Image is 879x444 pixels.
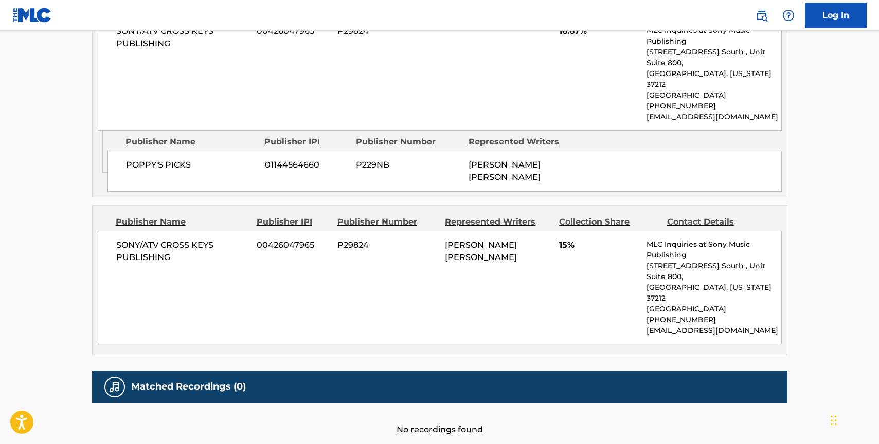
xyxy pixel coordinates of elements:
[257,239,330,251] span: 00426047965
[647,101,781,112] p: [PHONE_NUMBER]
[337,239,437,251] span: P29824
[126,159,257,171] span: POPPY'S PICKS
[782,9,795,22] img: help
[445,240,517,262] span: [PERSON_NAME] [PERSON_NAME]
[647,261,781,282] p: [STREET_ADDRESS] South , Unit Suite 800,
[559,216,659,228] div: Collection Share
[647,304,781,314] p: [GEOGRAPHIC_DATA]
[647,314,781,325] p: [PHONE_NUMBER]
[667,216,767,228] div: Contact Details
[559,25,639,38] span: 16.67%
[356,159,461,171] span: P229NB
[647,90,781,101] p: [GEOGRAPHIC_DATA]
[756,9,768,22] img: search
[264,136,348,148] div: Publisher IPI
[257,25,330,38] span: 00426047965
[337,216,437,228] div: Publisher Number
[647,112,781,122] p: [EMAIL_ADDRESS][DOMAIN_NAME]
[778,5,799,26] div: Help
[647,47,781,68] p: [STREET_ADDRESS] South , Unit Suite 800,
[116,25,249,50] span: SONY/ATV CROSS KEYS PUBLISHING
[559,239,639,251] span: 15%
[647,68,781,90] p: [GEOGRAPHIC_DATA], [US_STATE] 37212
[751,5,772,26] a: Public Search
[257,216,330,228] div: Publisher IPI
[647,282,781,304] p: [GEOGRAPHIC_DATA], [US_STATE] 37212
[647,25,781,47] p: MLC Inquiries at Sony Music Publishing
[116,216,249,228] div: Publisher Name
[469,160,541,182] span: [PERSON_NAME] [PERSON_NAME]
[116,239,249,264] span: SONY/ATV CROSS KEYS PUBLISHING
[647,239,781,261] p: MLC Inquiries at Sony Music Publishing
[92,403,787,436] div: No recordings found
[131,381,246,393] h5: Matched Recordings (0)
[109,381,121,393] img: Matched Recordings
[445,216,551,228] div: Represented Writers
[265,159,348,171] span: 01144564660
[12,8,52,23] img: MLC Logo
[337,25,437,38] span: P29824
[831,405,837,436] div: Drag
[469,136,573,148] div: Represented Writers
[828,395,879,444] iframe: Chat Widget
[356,136,461,148] div: Publisher Number
[805,3,867,28] a: Log In
[647,325,781,336] p: [EMAIL_ADDRESS][DOMAIN_NAME]
[125,136,257,148] div: Publisher Name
